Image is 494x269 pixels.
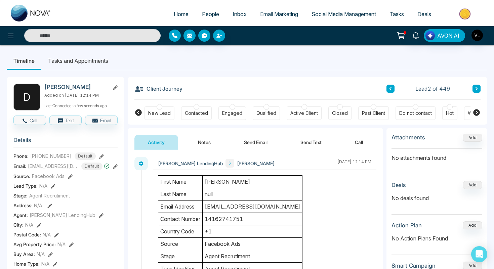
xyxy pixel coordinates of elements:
span: Default [81,163,102,170]
a: Deals [411,8,438,20]
div: New Lead [148,110,171,117]
span: N/A [57,241,66,248]
span: N/A [39,182,47,189]
p: Last Connected: a few seconds ago [44,101,118,109]
span: AVON AI [437,32,459,40]
div: Closed [332,110,348,117]
button: Notes [184,135,224,150]
span: Home Type : [13,260,40,267]
span: Default [75,152,96,160]
div: Past Client [362,110,385,117]
a: Social Media Management [305,8,383,20]
span: N/A [43,231,51,238]
span: [EMAIL_ADDRESS][DOMAIN_NAME] [28,163,78,170]
span: Lead Type: [13,182,38,189]
div: Do not contact [399,110,432,117]
span: Source: [13,173,30,180]
span: Avg Property Price : [13,241,56,248]
div: Hot [446,110,454,117]
h3: Action Plan [392,222,422,229]
span: Buy Area : [13,251,35,258]
button: Call [13,116,46,125]
div: Open Intercom Messenger [471,246,487,262]
button: Activity [134,135,178,150]
span: Email: [13,163,26,170]
a: Inbox [226,8,253,20]
span: Agent Recrutiment [29,192,70,199]
span: Lead 2 of 449 [415,85,450,93]
span: Stage: [13,192,28,199]
span: [PERSON_NAME] LendingHub [30,212,95,219]
span: N/A [34,203,42,208]
h3: Smart Campaign [392,262,436,269]
div: D [13,84,40,110]
button: Send Email [231,135,281,150]
span: N/A [25,221,33,228]
button: Email [85,116,118,125]
p: No attachments found [392,149,482,162]
h2: [PERSON_NAME] [44,84,107,90]
span: Inbox [233,11,247,17]
img: Lead Flow [425,31,435,40]
li: Timeline [7,52,41,70]
p: Added on [DATE] 12:14 PM [44,92,118,98]
h3: Attachments [392,134,425,141]
span: Postal Code : [13,231,41,238]
button: Text [49,116,82,125]
a: Tasks [383,8,411,20]
span: People [202,11,219,17]
span: Add [463,134,482,140]
span: Social Media Management [312,11,376,17]
div: Engaged [222,110,242,117]
span: Tasks [389,11,404,17]
button: Call [341,135,376,150]
span: Email Marketing [260,11,298,17]
button: AVON AI [424,29,465,42]
a: Email Marketing [253,8,305,20]
img: User Avatar [471,30,483,41]
span: Phone: [13,152,29,160]
p: No Action Plans Found [392,234,482,242]
a: Home [167,8,195,20]
div: Contacted [185,110,208,117]
span: [PHONE_NUMBER] [30,152,72,160]
span: [PERSON_NAME] LendingHub [158,160,223,167]
img: Market-place.gif [441,6,490,21]
div: [DATE] 12:14 PM [337,159,371,168]
span: Deals [417,11,431,17]
p: No deals found [392,194,482,202]
span: Agent: [13,212,28,219]
h3: Deals [392,182,406,188]
h3: Client Journey [134,84,182,94]
span: N/A [37,251,45,258]
div: Qualified [256,110,276,117]
button: Send Text [287,135,335,150]
div: Active Client [290,110,318,117]
h3: Details [13,137,118,147]
img: Nova CRM Logo [11,5,51,21]
a: People [195,8,226,20]
span: [PERSON_NAME] [237,160,275,167]
button: Add [463,221,482,229]
span: City : [13,221,24,228]
button: Add [463,181,482,189]
span: N/A [41,260,49,267]
div: Warm [468,110,480,117]
li: Tasks and Appointments [41,52,115,70]
span: Facebook Ads [32,173,65,180]
span: Address: [13,202,42,209]
span: Home [174,11,189,17]
button: Add [463,134,482,142]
